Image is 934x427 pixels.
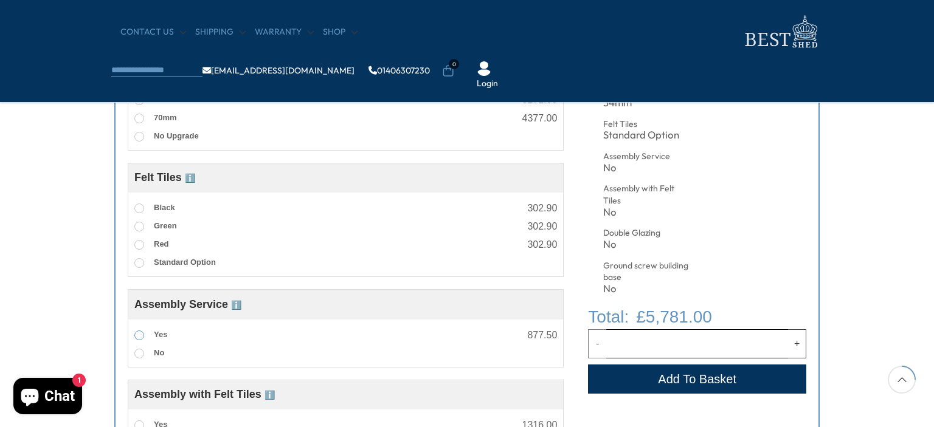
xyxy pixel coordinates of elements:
[603,151,693,163] div: Assembly Service
[603,284,693,294] div: No
[10,378,86,417] inbox-online-store-chat: Shopify online store chat
[154,330,167,339] span: Yes
[788,329,806,358] button: Increase quantity
[738,12,823,52] img: logo
[154,221,177,230] span: Green
[603,207,693,217] div: No
[195,26,246,38] a: Shipping
[255,26,314,38] a: Warranty
[449,59,459,69] span: 0
[527,330,557,340] div: 877.50
[154,203,175,212] span: Black
[323,26,358,38] a: Shop
[603,130,693,140] div: Standard Option
[202,66,355,75] a: [EMAIL_ADDRESS][DOMAIN_NAME]
[154,239,169,248] span: Red
[442,65,454,77] a: 0
[603,227,693,239] div: Double Glazing
[603,239,693,250] div: No
[154,113,177,122] span: 70mm
[527,240,557,250] div: 302.90
[603,163,693,173] div: No
[527,203,557,213] div: 302.90
[134,298,241,310] span: Assembly Service
[603,260,693,284] div: Ground screw building base
[154,131,199,140] span: No Upgrade
[120,26,186,38] a: CONTACT US
[154,348,164,357] span: No
[606,329,788,358] input: Quantity
[231,300,241,310] span: ℹ️
[527,222,557,231] div: 302.90
[522,114,557,123] div: 4377.00
[134,388,275,400] span: Assembly with Felt Tiles
[603,118,693,131] div: Felt Tiles
[477,61,491,76] img: User Icon
[588,329,606,358] button: Decrease quantity
[265,390,275,400] span: ℹ️
[636,304,712,329] span: £5,781.00
[368,66,430,75] a: 01406307230
[603,183,693,207] div: Assembly with Felt Tiles
[603,98,693,108] div: 34mm
[134,171,195,183] span: Felt Tiles
[154,258,216,267] span: Standard Option
[477,78,498,90] a: Login
[185,173,195,183] span: ℹ️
